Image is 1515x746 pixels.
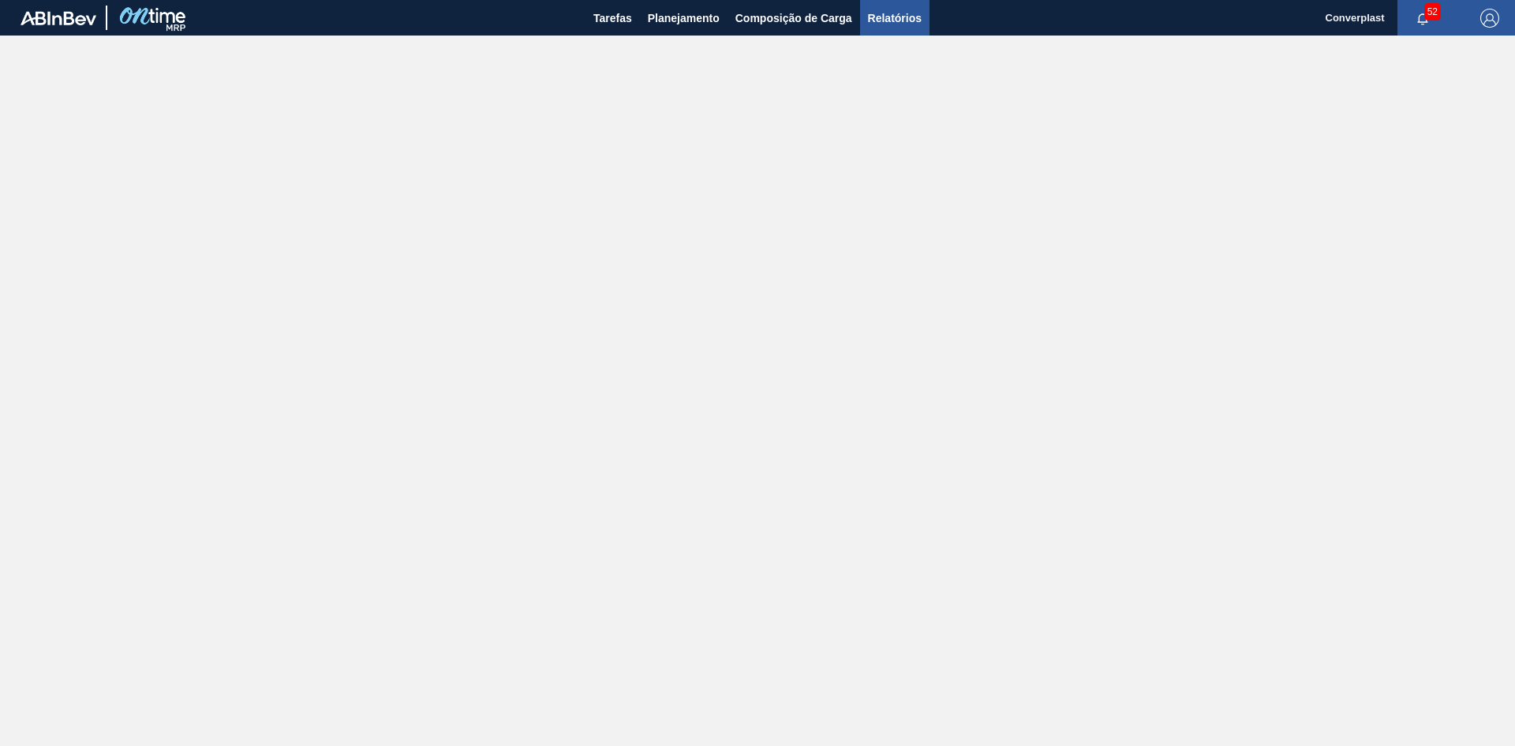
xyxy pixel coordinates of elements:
span: Relatórios [868,9,922,28]
span: Composição de Carga [735,9,852,28]
span: 52 [1424,3,1441,21]
button: Notificações [1397,7,1448,29]
img: Logout [1480,9,1499,28]
img: TNhmsLtSVTkK8tSr43FrP2fwEKptu5GPRR3wAAAABJRU5ErkJggg== [21,11,96,25]
span: Tarefas [593,9,632,28]
span: Planejamento [648,9,720,28]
